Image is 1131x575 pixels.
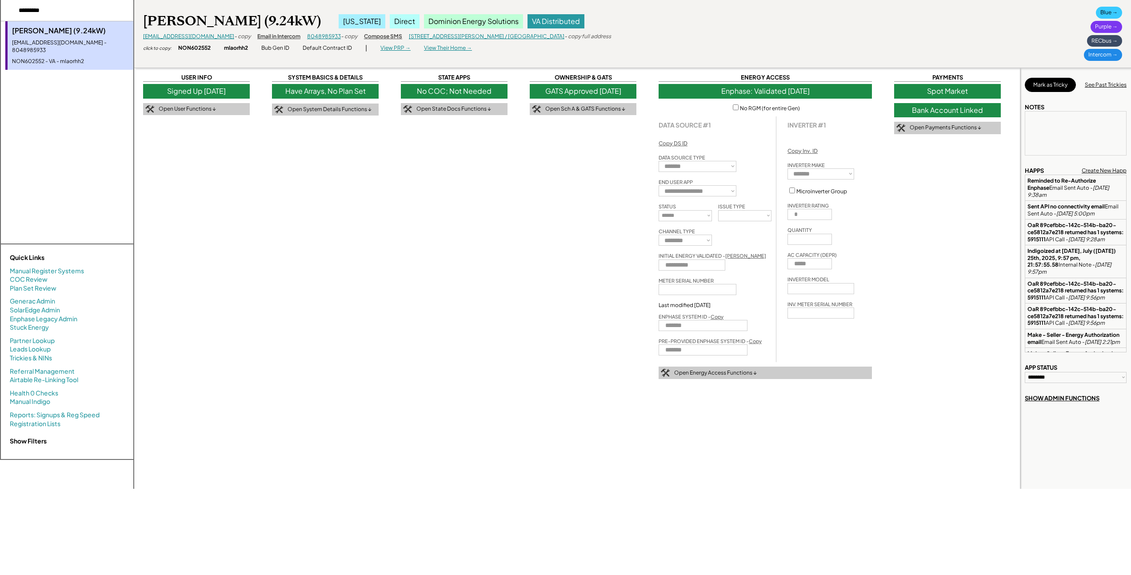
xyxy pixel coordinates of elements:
[530,73,636,82] div: OWNERSHIP & GATS
[224,44,248,52] div: mlaorhh2
[143,33,234,40] a: [EMAIL_ADDRESS][DOMAIN_NAME]
[10,367,75,376] a: Referral Management
[718,203,745,210] div: ISSUE TYPE
[10,411,100,419] a: Reports: Signups & Reg Speed
[10,297,55,306] a: Generac Admin
[1027,331,1120,345] strong: Make - Seller - Energy Authorization email
[1027,248,1124,275] div: Internal Note -
[894,103,1001,117] div: Bank Account Linked
[341,33,357,40] div: - copy
[1025,103,1044,111] div: NOTES
[1096,7,1122,19] div: Blue →
[1025,394,1099,402] div: SHOW ADMIN FUNCTIONS
[1068,319,1105,326] em: [DATE] 9:56pm
[1085,81,1127,89] div: See Past Trickies
[409,33,564,40] a: [STREET_ADDRESS][PERSON_NAME] / [GEOGRAPHIC_DATA]
[274,106,283,114] img: tool-icon.png
[787,227,812,233] div: QUANTITY
[1027,331,1124,345] div: Email Sent Auto -
[10,354,52,363] a: Trickies & NINs
[530,84,636,98] div: GATS Approved [DATE]
[725,253,766,259] u: [PERSON_NAME]
[10,253,99,262] div: Quick Links
[787,202,829,209] div: INVERTER RATING
[234,33,251,40] div: - copy
[10,275,48,284] a: COC Review
[1087,35,1122,47] div: RECbus →
[659,228,695,235] div: CHANNEL TYPE
[143,73,250,82] div: USER INFO
[365,44,367,52] div: |
[303,44,352,52] div: Default Contract ID
[674,369,757,377] div: Open Energy Access Functions ↓
[12,39,129,54] div: [EMAIL_ADDRESS][DOMAIN_NAME] - 8048985933
[787,148,818,155] div: Copy Inv. ID
[401,84,508,98] div: No COC; Not Needed
[1027,280,1124,301] div: API Call -
[261,44,289,52] div: Bub Gen ID
[659,84,872,98] div: Enphase: Validated [DATE]
[1027,184,1110,198] em: [DATE] 9:38am
[659,252,766,259] div: INITIAL ENERGY VALIDATED -
[1027,261,1112,275] em: [DATE] 9:57pm
[10,336,55,345] a: Partner Lookup
[1025,167,1044,175] div: HAPPS
[10,375,78,384] a: Airtable Re-Linking Tool
[528,14,584,28] div: VA Distributed
[787,276,829,283] div: INVERTER MODEL
[145,105,154,113] img: tool-icon.png
[894,73,1001,82] div: PAYMENTS
[661,369,670,377] img: tool-icon.png
[787,121,826,129] div: INVERTER #1
[1027,177,1124,198] div: Email Sent Auto -
[339,14,385,28] div: [US_STATE]
[12,26,129,36] div: [PERSON_NAME] (9.24kW)
[545,105,625,113] div: Open Sch A & GATS Functions ↓
[659,179,693,185] div: END USER APP
[659,277,714,284] div: METER SERIAL NUMBER
[10,315,77,323] a: Enphase Legacy Admin
[1027,203,1105,210] strong: Sent API no connectivity email
[659,313,723,320] div: ENPHASE SYSTEM ID -
[159,105,216,113] div: Open User Functions ↓
[740,105,800,112] label: No RGM (for entire Gen)
[10,323,49,332] a: Stuck Energy
[910,124,981,132] div: Open Payments Functions ↓
[659,338,762,344] div: PRE-PROVIDED ENPHASE SYSTEM ID -
[401,73,508,82] div: STATE APPS
[1027,177,1097,191] strong: Reminded to Re-Authorize Enphase
[1068,236,1105,243] em: [DATE] 9:28am
[10,284,56,293] a: Plan Set Review
[787,301,852,307] div: INV. METER SERIAL NUMBER
[787,252,837,258] div: AC CAPACITY (DEPR)
[143,84,250,98] div: Signed Up [DATE]
[12,58,129,65] div: NON602552 - VA - mlaorhh2
[1091,21,1122,33] div: Purple →
[143,12,321,30] div: [PERSON_NAME] (9.24kW)
[1025,363,1057,371] div: APP STATUS
[1056,210,1095,217] em: [DATE] 5:00pm
[143,45,172,51] div: click to copy:
[1027,280,1125,301] strong: OaR 89cefbbc-142c-514b-ba20-ce5812a7e218 returned has 1 systems: 5915111
[1025,78,1076,92] button: Mark as Tricky
[10,437,47,445] strong: Show Filters
[787,162,825,168] div: INVERTER MAKE
[1027,203,1124,217] div: Email Sent Auto -
[1027,248,1117,268] strong: Indigoized at [DATE], July ([DATE]) 25th, 2025, 9:57 pm, 21:57:55.58
[403,105,412,113] img: tool-icon.png
[1027,222,1125,242] strong: OaR 89cefbbc-142c-514b-ba20-ce5812a7e218 returned has 1 systems: 5915111
[1027,350,1124,364] div: Email Sent Auto -
[659,140,687,148] div: Copy DS ID
[10,267,84,276] a: Manual Register Systems
[711,314,723,319] u: Copy
[659,203,676,210] div: STATUS
[380,44,411,52] div: View PRP →
[1082,167,1127,175] div: Create New Happ
[1085,339,1120,345] em: [DATE] 2:21pm
[307,33,341,40] a: 8048985933
[1084,49,1122,61] div: Intercom →
[564,33,611,40] div: - copy full address
[416,105,491,113] div: Open State Docs Functions ↓
[659,73,872,82] div: ENERGY ACCESS
[272,73,379,82] div: SYSTEM BASICS & DETAILS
